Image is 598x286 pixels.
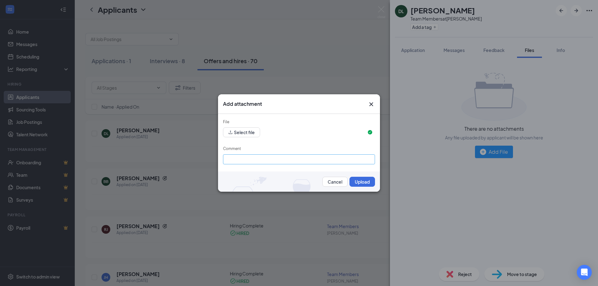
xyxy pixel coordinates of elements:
[349,177,375,187] button: Upload
[223,131,260,135] span: upload Select file
[577,265,592,280] div: Open Intercom Messenger
[228,130,233,134] span: upload
[368,101,375,108] svg: Cross
[223,154,375,164] input: Comment
[223,127,260,137] button: upload Select file
[322,177,348,187] button: Cancel
[368,101,375,108] button: Close
[223,101,262,107] h3: Add attachment
[223,120,229,124] label: File
[223,146,241,151] label: Comment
